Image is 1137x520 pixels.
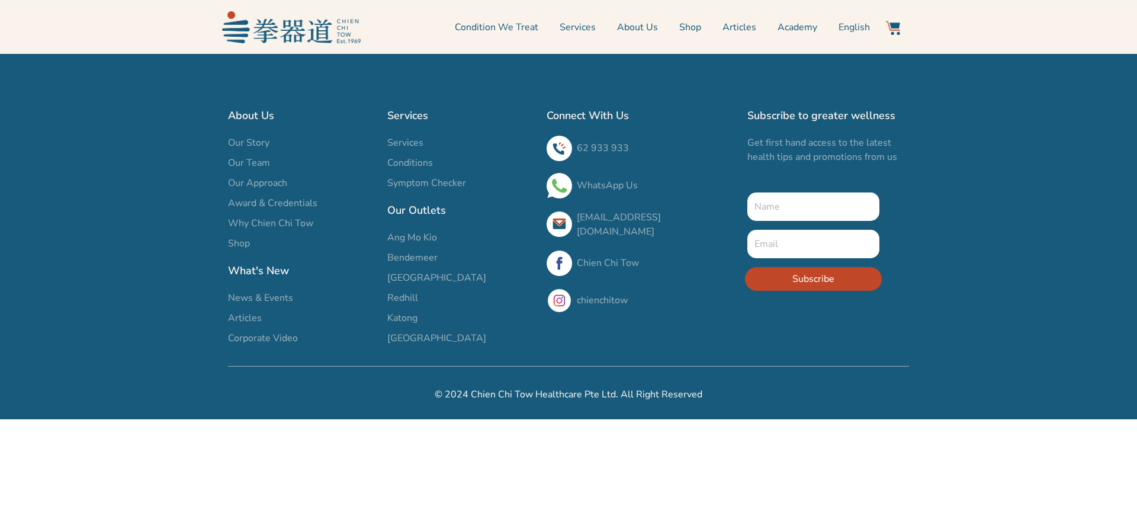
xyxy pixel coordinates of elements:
[387,176,466,190] span: Symptom Checker
[679,12,701,42] a: Shop
[455,12,538,42] a: Condition We Treat
[577,256,639,269] a: Chien Chi Tow
[792,272,834,286] span: Subscribe
[747,136,909,164] p: Get first hand access to the latest health tips and promotions from us
[228,331,375,345] a: Corporate Video
[228,156,270,170] span: Our Team
[839,20,870,34] span: English
[228,311,262,325] span: Articles
[387,107,535,124] h2: Services
[387,291,418,305] span: Redhill
[228,216,313,230] span: Why Chien Chi Tow
[387,311,417,325] span: Katong
[228,291,375,305] a: News & Events
[617,12,658,42] a: About Us
[577,294,628,307] a: chienchitow
[387,251,535,265] a: Bendemeer
[228,196,375,210] a: Award & Credentials
[228,107,375,124] h2: About Us
[577,142,629,155] a: 62 933 933
[747,192,879,221] input: Name
[886,21,900,35] img: Website Icon-03
[367,12,870,42] nav: Menu
[228,311,375,325] a: Articles
[839,12,870,42] a: Switch to English
[387,230,437,245] span: Ang Mo Kio
[228,262,375,279] h2: What's New
[747,107,909,124] h2: Subscribe to greater wellness
[228,387,909,402] h2: © 2024 Chien Chi Tow Healthcare Pte Ltd. All Right Reserved
[387,251,438,265] span: Bendemeer
[387,311,535,325] a: Katong
[228,156,375,170] a: Our Team
[577,179,638,192] a: WhatsApp Us
[228,216,375,230] a: Why Chien Chi Tow
[228,176,287,190] span: Our Approach
[228,236,375,251] a: Shop
[747,192,879,300] form: New Form
[228,196,317,210] span: Award & Credentials
[387,156,535,170] a: Conditions
[387,202,535,219] h2: Our Outlets
[228,136,375,150] a: Our Story
[547,107,735,124] h2: Connect With Us
[747,230,879,258] input: Email
[228,331,298,345] span: Corporate Video
[387,291,535,305] a: Redhill
[387,271,535,285] a: [GEOGRAPHIC_DATA]
[577,211,661,238] a: [EMAIL_ADDRESS][DOMAIN_NAME]
[228,291,293,305] span: News & Events
[387,331,486,345] span: [GEOGRAPHIC_DATA]
[387,271,486,285] span: [GEOGRAPHIC_DATA]
[387,136,423,150] span: Services
[387,136,535,150] a: Services
[228,176,375,190] a: Our Approach
[387,156,433,170] span: Conditions
[560,12,596,42] a: Services
[228,136,269,150] span: Our Story
[387,230,535,245] a: Ang Mo Kio
[745,267,882,291] button: Subscribe
[778,12,817,42] a: Academy
[387,176,535,190] a: Symptom Checker
[387,331,535,345] a: [GEOGRAPHIC_DATA]
[722,12,756,42] a: Articles
[228,236,250,251] span: Shop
